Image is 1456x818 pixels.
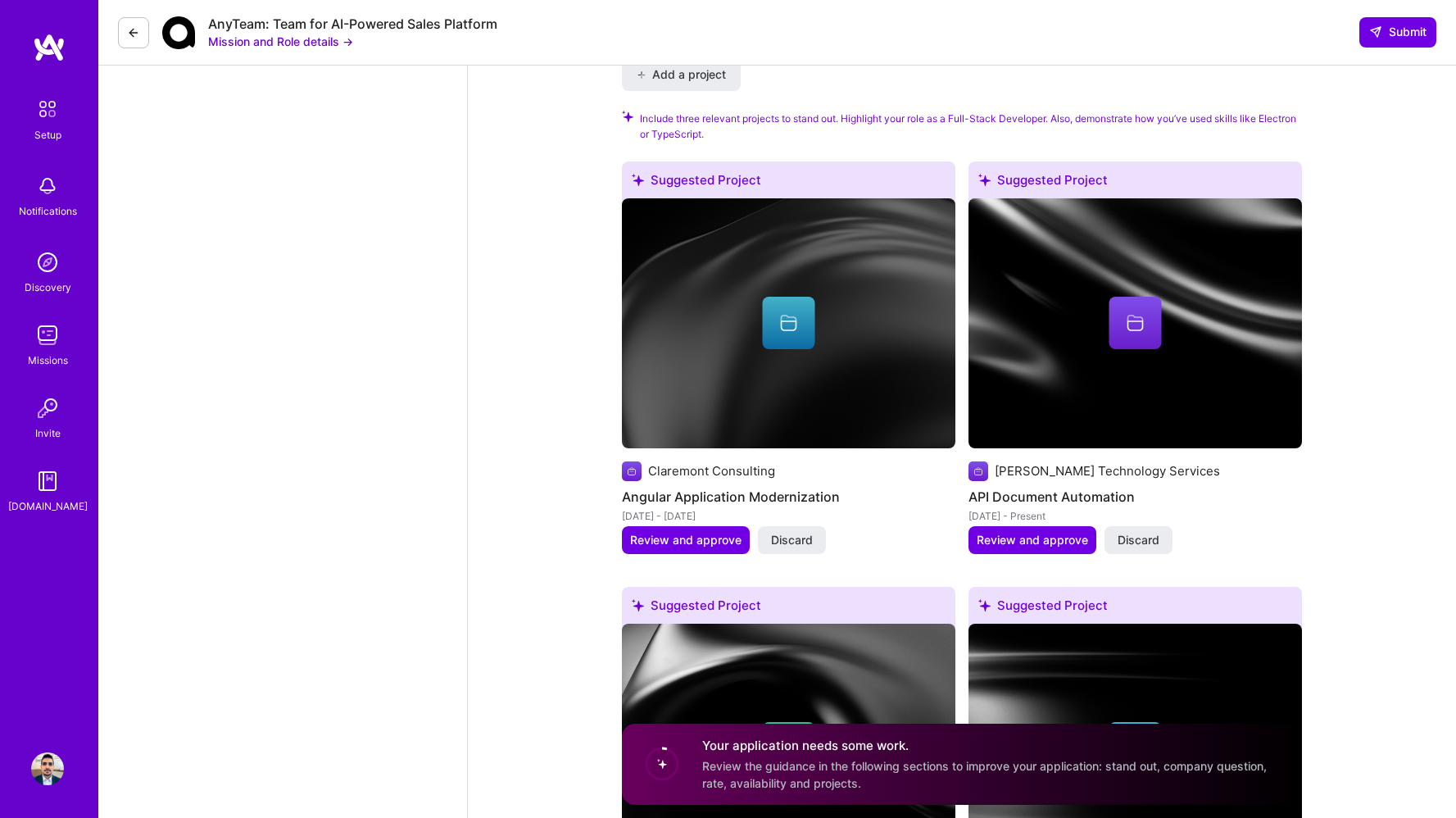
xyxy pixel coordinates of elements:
div: Discovery [25,279,71,296]
img: guide book [31,465,64,498]
div: Missions [28,352,68,369]
img: Company logo [622,461,642,481]
div: [DOMAIN_NAME] [8,498,88,515]
button: Discard [758,526,826,554]
span: Review and approve [977,532,1088,548]
img: teamwork [31,319,64,352]
img: discovery [31,246,64,279]
img: Company logo [968,461,988,481]
button: Discard [1104,526,1173,554]
i: icon PlusBlack [637,70,646,80]
i: icon SendLight [1369,25,1382,39]
span: Discard [1118,532,1159,548]
button: Submit [1359,17,1436,47]
img: setup [30,92,65,126]
div: [PERSON_NAME] Technology Services [995,462,1220,479]
div: Notifications [19,202,77,220]
div: AnyTeam: Team for AI-Powered Sales Platform [208,16,497,33]
img: User Avatar [31,752,64,785]
img: logo [33,33,66,62]
h4: Angular Application Modernization [622,486,955,507]
i: icon SuggestedTeams [632,599,644,611]
button: Add a project [622,58,741,91]
div: Invite [35,425,61,442]
img: bell [31,170,64,202]
i: icon SuggestedTeams [632,174,644,186]
h4: API Document Automation [968,486,1302,507]
button: Review and approve [968,526,1096,554]
div: Claremont Consulting [648,462,775,479]
div: Suggested Project [622,587,955,630]
div: [DATE] - Present [968,507,1302,525]
button: Mission and Role details → [208,33,353,50]
i: icon SuggestedTeams [978,599,991,611]
img: cover [622,198,955,448]
div: Suggested Project [622,161,955,205]
span: Review the guidance in the following sections to improve your application: stand out, company que... [702,759,1267,790]
img: Invite [31,392,64,425]
img: cover [968,198,1302,448]
a: User Avatar [27,752,68,785]
div: Setup [34,126,61,143]
span: Include three relevant projects to stand out. Highlight your role as a Full-Stack Developer. Also... [640,111,1302,142]
img: Company Logo [162,16,195,49]
span: Add a project [637,66,726,83]
span: Submit [1369,24,1427,40]
i: Check [622,111,633,122]
h4: Your application needs some work. [702,737,1282,754]
button: Review and approve [622,526,750,554]
i: icon LeftArrowDark [127,26,140,39]
div: Suggested Project [968,587,1302,630]
i: icon SuggestedTeams [978,174,991,186]
div: [DATE] - [DATE] [622,507,955,525]
span: Discard [771,532,813,548]
span: Review and approve [630,532,742,548]
div: Suggested Project [968,161,1302,205]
